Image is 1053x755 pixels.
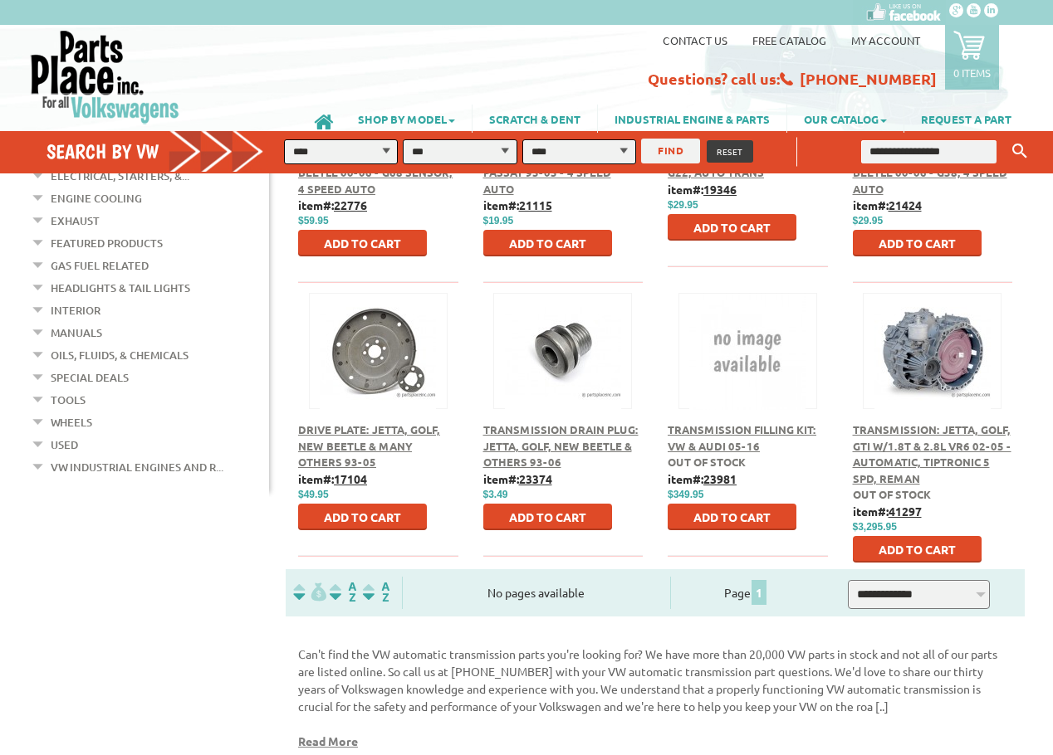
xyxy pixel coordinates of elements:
[752,33,826,47] a: Free Catalog
[1007,138,1032,165] button: Keyword Search
[51,389,86,411] a: Tools
[341,105,472,133] a: SHOP BY MODEL
[889,504,922,519] u: 41297
[853,521,897,533] span: $3,295.95
[663,33,727,47] a: Contact us
[509,509,586,524] span: Add to Cart
[668,422,816,453] a: Transmission Filling Kit: VW & Audi 05-16
[51,412,92,433] a: Wheels
[324,509,401,524] span: Add to Cart
[668,489,703,500] span: $349.95
[598,105,786,133] a: INDUSTRIAL ENGINE & PARTS
[51,456,223,478] a: VW Industrial Engines and R...
[334,471,367,486] u: 17104
[298,489,329,500] span: $49.95
[298,645,1012,715] p: Can't find the VW automatic transmission parts you're looking for? We have more than 20,000 VW pa...
[298,197,367,212] b: item#:
[853,422,1011,485] a: Transmission: Jetta, Golf, GTI w/1.8T & 2.8L VR6 02-05 - Automatic, Tiptronic 5 spd, Reman
[483,230,612,256] button: Add to Cart
[293,582,326,602] img: filterpricelow.svg
[519,197,552,212] u: 21115
[853,215,884,226] span: $29.95
[51,322,102,343] a: Manuals
[483,197,552,212] b: item#:
[298,733,358,748] a: Read More
[953,66,991,80] p: 0 items
[51,367,129,388] a: Special Deals
[668,199,698,211] span: $29.95
[360,582,393,602] img: Sort by Sales Rank
[334,197,367,212] u: 22776
[904,105,1028,133] a: REQUEST A PART
[298,230,427,256] button: Add to Cart
[668,471,737,486] b: item#:
[51,277,190,299] a: Headlights & Tail Lights
[298,504,427,530] button: Add to Cart
[483,422,639,469] a: Transmission Drain Plug: Jetta, Golf, New Beetle & Others 93-06
[51,300,100,321] a: Interior
[51,165,189,187] a: Electrical, Starters, &...
[693,220,771,235] span: Add to Cart
[853,536,982,563] button: Add to Cart
[483,489,508,500] span: $3.49
[29,29,181,124] img: Parts Place Inc!
[853,504,922,519] b: item#:
[483,133,635,196] a: Transmission Filter Kit: Jetta, Golf, New Beetle, & Passat 95-05 - 4 Speed Auto
[641,139,700,163] button: FIND
[298,133,453,196] a: Transmission Speed Sensor: Jetta, Golf, New Beetle 00-06 - G68 Sensor, 4 Speed Auto
[483,504,612,530] button: Add to Cart
[298,422,440,469] a: Drive Plate: Jetta, Golf, New Beetle & Many Others 93-05
[879,236,956,251] span: Add to Cart
[326,582,360,602] img: Sort by Headline
[853,487,931,501] span: Out of stock
[47,139,275,163] h4: Search by VW
[668,504,796,530] button: Add to Cart
[851,33,920,47] a: My Account
[787,105,904,133] a: OUR CATALOG
[51,188,142,209] a: Engine Cooling
[879,542,956,557] span: Add to Cart
[51,232,163,254] a: Featured Products
[298,471,367,486] b: item#:
[707,140,753,163] button: RESET
[298,215,329,226] span: $59.95
[670,577,820,609] div: Page
[853,197,922,212] b: item#:
[703,471,737,486] u: 23981
[752,580,766,605] span: 1
[693,509,771,524] span: Add to Cart
[403,584,670,602] div: No pages available
[51,210,100,231] a: Exhaust
[668,182,737,197] b: item#:
[945,25,999,90] a: 0 items
[473,105,597,133] a: SCRATCH & DENT
[509,236,586,251] span: Add to Cart
[324,236,401,251] span: Add to Cart
[853,230,982,256] button: Add to Cart
[483,471,552,486] b: item#:
[703,182,737,197] u: 19346
[483,215,514,226] span: $19.95
[519,471,552,486] u: 23374
[853,133,1007,196] a: Transmission Speed Sensor: Jetta, Golf, New Beetle 00-06 - G38, 4 Speed Auto
[668,214,796,241] button: Add to Cart
[51,434,78,455] a: Used
[51,255,149,276] a: Gas Fuel Related
[717,145,743,158] span: RESET
[51,344,189,366] a: Oils, Fluids, & Chemicals
[668,455,746,469] span: Out of stock
[889,197,922,212] u: 21424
